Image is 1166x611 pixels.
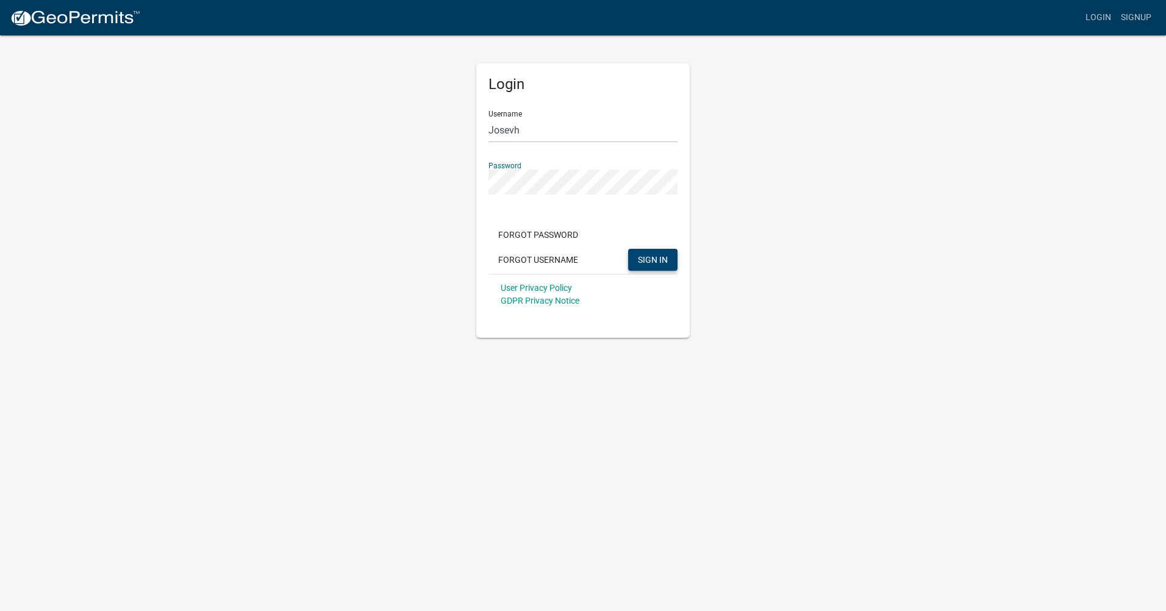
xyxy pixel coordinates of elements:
span: SIGN IN [638,254,668,264]
a: User Privacy Policy [501,283,572,293]
a: Signup [1116,6,1156,29]
button: Forgot Password [488,224,588,246]
button: Forgot Username [488,249,588,271]
button: SIGN IN [628,249,678,271]
a: GDPR Privacy Notice [501,296,579,305]
h5: Login [488,76,678,93]
a: Login [1081,6,1116,29]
